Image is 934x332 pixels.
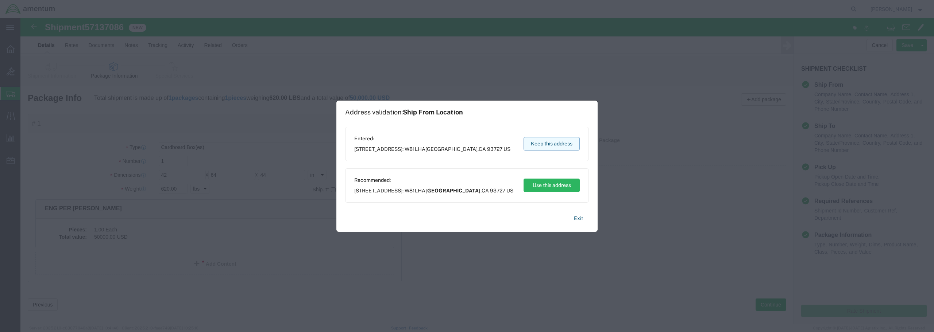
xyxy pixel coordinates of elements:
[354,145,510,153] span: [STREET_ADDRESS]: W81LHA ,
[354,187,513,195] span: [STREET_ADDRESS]: W81LHA ,
[487,146,502,152] span: 93727
[354,176,513,184] span: Recommended:
[503,146,510,152] span: US
[490,188,505,194] span: 93727
[482,188,489,194] span: CA
[354,135,510,142] span: Entered:
[506,188,513,194] span: US
[479,146,486,152] span: CA
[403,108,463,116] span: Ship From Location
[425,188,480,194] span: [GEOGRAPHIC_DATA]
[345,108,463,116] h1: Address validation:
[568,212,589,225] button: Exit
[524,179,580,192] button: Use this address
[524,137,580,151] button: Keep this address
[425,146,478,152] span: [GEOGRAPHIC_DATA]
